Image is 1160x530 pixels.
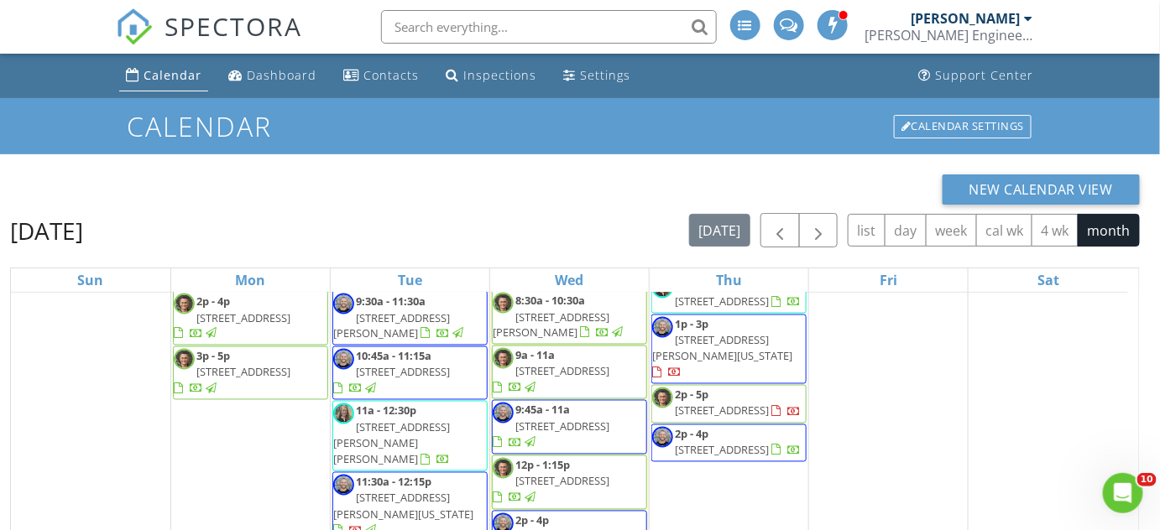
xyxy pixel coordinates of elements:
a: 2p - 5p [STREET_ADDRESS] [675,387,801,418]
div: Schroeder Engineering, LLC [865,27,1033,44]
img: erin_vogelsquare.jpg [333,403,354,424]
img: cropped.jpg [174,294,195,314]
span: [STREET_ADDRESS] [675,403,769,418]
span: 2p - 4p [196,294,230,309]
a: Settings [556,60,637,91]
a: 12p - 1:15p [STREET_ADDRESS] [493,458,609,505]
a: 8:30a - 10:30a [STREET_ADDRESS][PERSON_NAME] [492,290,647,345]
img: cropped.jpg [652,387,673,408]
button: month [1078,214,1140,247]
a: Monday [232,268,269,292]
a: Tuesday [395,268,426,292]
span: [STREET_ADDRESS][PERSON_NAME][PERSON_NAME] [333,420,450,467]
a: Friday [876,268,901,292]
iframe: Intercom live chat [1103,473,1143,513]
span: [STREET_ADDRESS] [356,365,450,380]
button: cal wk [976,214,1033,247]
span: 11:30a - 12:15p [356,475,431,490]
a: 2p - 4p [STREET_ADDRESS] [651,424,807,462]
a: Wednesday [551,268,587,292]
a: 9:45a - 11a [STREET_ADDRESS] [493,403,609,449]
span: 8:30a - 10:30a [515,293,585,308]
button: New Calendar View [943,174,1141,205]
a: 2p - 4p [STREET_ADDRESS] [675,427,801,458]
a: 10:45a - 11:15a [STREET_ADDRESS] [333,349,450,396]
img: headshotcropped2.jpg [333,294,354,314]
a: Saturday [1034,268,1063,292]
span: [STREET_ADDRESS][PERSON_NAME][US_STATE] [652,333,792,364]
a: 9a - 11a [STREET_ADDRESS] [492,346,647,400]
span: [STREET_ADDRESS] [196,365,290,380]
span: 9a - 11a [515,348,555,363]
a: Thursday [713,268,745,292]
a: 10:30a - 12p [STREET_ADDRESS] [651,275,807,313]
span: 12p - 1:15p [515,458,570,473]
img: headshotcropped2.jpg [652,427,673,448]
div: Contacts [363,67,419,83]
img: headshotcropped2.jpg [493,403,514,423]
div: Inspections [463,67,536,83]
button: week [926,214,977,247]
a: 10:30a - 12p [STREET_ADDRESS] [675,278,801,309]
img: cropped.jpg [493,458,514,479]
button: 4 wk [1032,214,1079,247]
span: 2p - 4p [515,513,549,528]
button: Next month [799,213,839,247]
a: SPECTORA [116,23,302,58]
span: SPECTORA [165,8,302,44]
span: 3p - 5p [196,349,230,364]
span: [STREET_ADDRESS] [515,364,609,379]
span: [STREET_ADDRESS] [515,474,609,489]
div: [PERSON_NAME] [912,10,1021,27]
span: [STREET_ADDRESS] [515,419,609,434]
a: Inspections [439,60,543,91]
a: Support Center [912,60,1041,91]
a: 1p - 3p [STREET_ADDRESS][PERSON_NAME][US_STATE] [652,317,792,381]
a: 9:30a - 11:30a [STREET_ADDRESS][PERSON_NAME] [333,294,466,340]
h2: [DATE] [10,214,83,247]
span: [STREET_ADDRESS][PERSON_NAME][US_STATE] [333,491,473,522]
span: [STREET_ADDRESS][PERSON_NAME] [493,309,609,340]
img: headshotcropped2.jpg [652,317,673,338]
img: cropped.jpg [174,349,195,370]
div: Settings [580,67,630,83]
a: Dashboard [222,60,323,91]
span: 2p - 5p [675,387,708,403]
img: headshotcropped2.jpg [333,349,354,370]
button: list [848,214,886,247]
div: Dashboard [247,67,316,83]
a: 9:45a - 11a [STREET_ADDRESS] [492,400,647,455]
span: 9:45a - 11a [515,403,570,418]
img: headshotcropped2.jpg [333,475,354,496]
div: Calendar Settings [894,115,1032,138]
span: [STREET_ADDRESS] [675,443,769,458]
a: 12p - 1:15p [STREET_ADDRESS] [492,455,647,510]
span: [STREET_ADDRESS] [675,294,769,309]
div: Support Center [936,67,1034,83]
img: The Best Home Inspection Software - Spectora [116,8,153,45]
button: [DATE] [689,214,750,247]
a: Contacts [337,60,426,91]
img: cropped.jpg [493,293,514,314]
img: cropped.jpg [493,348,514,369]
a: 11a - 12:30p [STREET_ADDRESS][PERSON_NAME][PERSON_NAME] [333,403,450,467]
span: 10:45a - 11:15a [356,349,431,364]
span: [STREET_ADDRESS] [196,310,290,325]
span: 1p - 3p [675,317,708,332]
a: Calendar Settings [892,113,1033,140]
h1: Calendar [127,112,1033,141]
a: 10:45a - 11:15a [STREET_ADDRESS] [332,346,488,401]
a: Calendar [119,60,208,91]
a: 8:30a - 10:30a [STREET_ADDRESS][PERSON_NAME] [493,293,625,340]
a: 3p - 5p [STREET_ADDRESS] [173,346,328,401]
a: 2p - 4p [STREET_ADDRESS] [173,291,328,346]
a: 3p - 5p [STREET_ADDRESS] [174,349,290,396]
span: 10 [1137,473,1157,486]
a: 2p - 5p [STREET_ADDRESS] [651,385,807,423]
a: 11a - 12:30p [STREET_ADDRESS][PERSON_NAME][PERSON_NAME] [332,401,488,471]
span: 2p - 4p [675,427,708,442]
span: 9:30a - 11:30a [356,294,426,309]
input: Search everything... [381,10,717,44]
a: Sunday [74,268,107,292]
span: 11a - 12:30p [356,403,416,418]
